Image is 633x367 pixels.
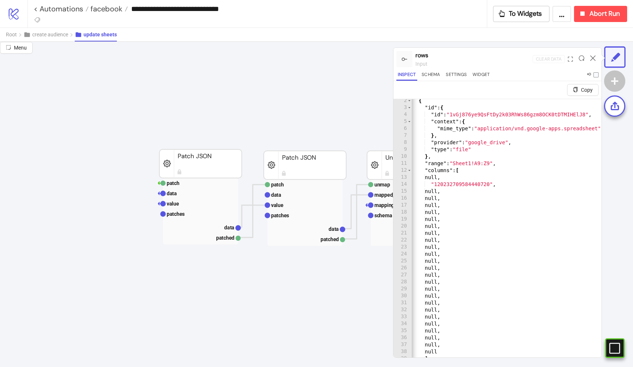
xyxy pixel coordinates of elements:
div: 5 [393,118,412,125]
div: 22 [393,237,412,244]
span: radius-bottomright [6,45,11,50]
div: 29 [393,286,412,292]
text: patch [167,180,179,186]
div: 23 [393,244,412,251]
text: data [329,226,339,232]
a: < Automations [34,5,89,12]
button: Copy [567,84,599,96]
div: 10 [393,153,412,160]
div: 3 [393,104,412,111]
span: Toggle code folding, rows 5 through 7 [407,118,411,125]
span: facebook [89,4,122,14]
div: 31 [393,299,412,306]
div: 11 [393,160,412,167]
button: Abort Run [574,6,627,22]
div: 13 [393,174,412,181]
text: patches [167,211,185,217]
text: data [271,192,281,198]
div: 26 [393,265,412,272]
div: 9 [393,146,412,153]
div: 21 [393,230,412,237]
div: 28 [393,279,412,286]
span: Abort Run [589,10,620,18]
div: 36 [393,334,412,341]
text: data [224,225,234,230]
span: To Widgets [509,10,542,18]
span: update sheets [84,32,117,37]
div: 33 [393,313,412,320]
span: create audience [32,32,68,37]
div: 27 [393,272,412,279]
div: 30 [393,292,412,299]
div: 16 [393,195,412,202]
span: Copy [581,87,593,93]
span: Menu [14,45,27,51]
span: expand [568,57,573,62]
div: 34 [393,320,412,327]
text: mapped_rows [374,192,406,198]
div: 35 [393,327,412,334]
text: data [167,190,177,196]
button: Root [6,28,23,41]
div: 4 [393,111,412,118]
div: 12 [393,167,412,174]
div: 7 [393,132,412,139]
button: ... [552,6,571,22]
text: schema [374,212,392,218]
div: 19 [393,216,412,223]
div: 37 [393,341,412,348]
div: 15 [393,188,412,195]
button: create audience [23,28,75,41]
div: 18 [393,209,412,216]
div: 14 [393,181,412,188]
div: input [415,60,533,68]
div: 39 [393,355,412,362]
div: 32 [393,306,412,313]
div: rows [415,51,533,60]
a: facebook [89,5,128,12]
div: 6 [393,125,412,132]
div: 25 [393,258,412,265]
div: 24 [393,251,412,258]
text: patch [271,182,284,188]
text: patches [271,212,289,218]
div: 2 [393,97,412,104]
span: Toggle code folding, rows 12 through 39 [407,167,411,174]
span: Root [6,32,17,37]
button: To Widgets [493,6,550,22]
button: update sheets [75,28,117,41]
text: value [271,202,284,208]
button: Inspect [396,71,417,81]
div: 20 [393,223,412,230]
button: Widget [471,71,491,81]
text: mapping [374,202,394,208]
button: Settings [444,71,468,81]
span: copy [573,87,578,92]
span: Toggle code folding, rows 3 through 10 [407,104,411,111]
div: 8 [393,139,412,146]
div: 17 [393,202,412,209]
button: Schema [420,71,441,81]
div: 38 [393,348,412,355]
span: Toggle code folding, rows 2 through 40 [407,97,411,104]
text: value [167,201,179,207]
text: unmap [374,182,390,188]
